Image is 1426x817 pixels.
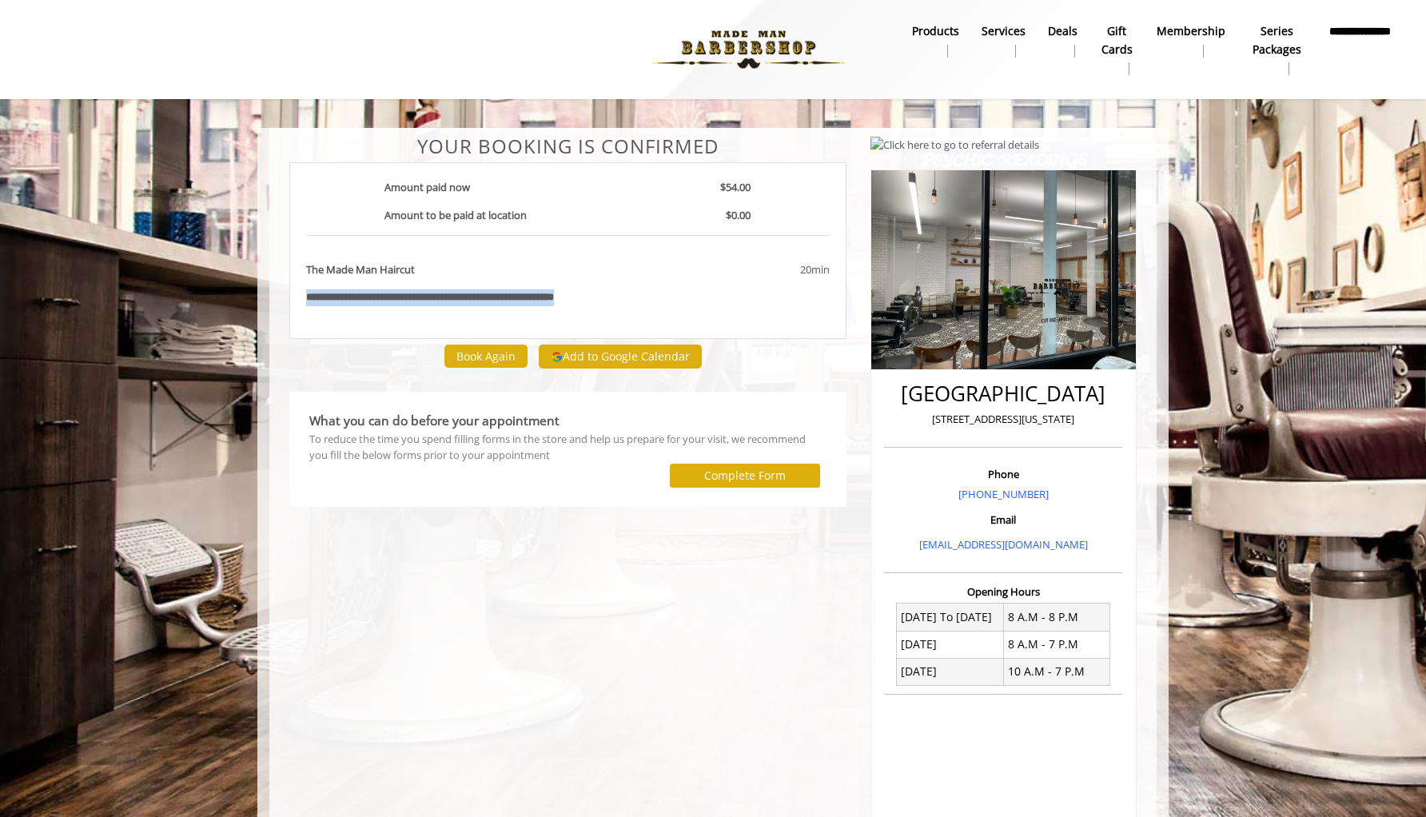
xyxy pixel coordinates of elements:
[639,6,858,94] img: Made Man Barbershop logo
[1037,20,1089,62] a: DealsDeals
[912,22,959,40] b: products
[1237,20,1316,79] a: Series packagesSeries packages
[1089,20,1145,79] a: Gift cardsgift cards
[897,658,1004,685] td: [DATE]
[289,136,846,157] center: Your Booking is confirmed
[704,469,786,482] label: Complete Form
[897,631,1004,658] td: [DATE]
[539,345,702,369] button: Add to Google Calendar
[888,411,1118,428] p: [STREET_ADDRESS][US_STATE]
[884,586,1122,597] h3: Opening Hours
[309,412,560,429] b: What you can do before your appointment
[897,604,1004,631] td: [DATE] To [DATE]
[1100,22,1134,58] b: gift cards
[1248,22,1305,58] b: Series packages
[1145,20,1237,62] a: MembershipMembership
[1003,631,1110,658] td: 8 A.M - 7 P.M
[1157,22,1225,40] b: Membership
[309,431,827,464] div: To reduce the time you spend filling forms in the store and help us prepare for your visit, we re...
[670,464,820,487] button: Complete Form
[888,514,1118,525] h3: Email
[720,180,751,194] b: $54.00
[384,208,527,222] b: Amount to be paid at location
[1048,22,1077,40] b: Deals
[958,487,1049,501] a: [PHONE_NUMBER]
[671,261,829,278] div: 20min
[982,22,1026,40] b: Services
[888,468,1118,480] h3: Phone
[970,20,1037,62] a: ServicesServices
[888,382,1118,405] h2: [GEOGRAPHIC_DATA]
[444,345,528,368] button: Book Again
[901,20,970,62] a: Productsproducts
[306,261,415,278] b: The Made Man Haircut
[1003,658,1110,685] td: 10 A.M - 7 P.M
[1003,604,1110,631] td: 8 A.M - 8 P.M
[726,208,751,222] b: $0.00
[919,537,1088,552] a: [EMAIL_ADDRESS][DOMAIN_NAME]
[870,137,1039,153] img: Click here to go to referral details
[384,180,470,194] b: Amount paid now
